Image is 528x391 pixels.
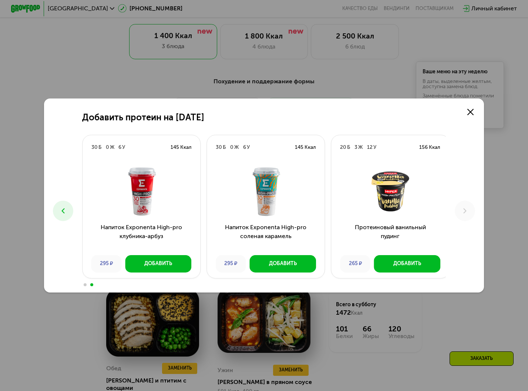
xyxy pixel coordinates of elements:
[122,144,125,151] div: У
[374,255,441,273] button: Добавить
[347,144,350,151] div: Б
[332,223,449,249] h3: Протеиновый ванильный пудинг
[125,255,192,273] button: Добавить
[340,255,370,273] div: 265 ₽
[207,223,324,249] h3: Напиток Exponenta High-pro соленая карамель
[234,144,239,151] div: Ж
[216,144,222,151] div: 30
[393,260,421,267] div: Добавить
[223,144,226,151] div: Б
[83,223,200,249] h3: Напиток Exponenta High-pro клубника-арбуз
[269,260,297,267] div: Добавить
[88,166,195,217] img: Напиток Exponenta High-pro клубника-арбуз
[419,144,440,151] div: 156 Ккал
[337,166,443,217] img: Протеиновый ванильный пудинг
[230,144,233,151] div: 0
[110,144,114,151] div: Ж
[373,144,376,151] div: У
[98,144,101,151] div: Б
[243,144,246,151] div: 6
[247,144,250,151] div: У
[144,260,172,267] div: Добавить
[216,255,246,273] div: 295 ₽
[82,113,204,123] h2: Добавить протеин на [DATE]
[295,144,316,151] div: 145 Ккал
[367,144,373,151] div: 12
[118,144,121,151] div: 6
[249,255,316,273] button: Добавить
[91,255,121,273] div: 295 ₽
[213,166,319,217] img: Напиток Exponenta High-pro соленая карамель
[91,144,98,151] div: 30
[354,144,357,151] div: 3
[340,144,346,151] div: 20
[171,144,192,151] div: 145 Ккал
[358,144,363,151] div: Ж
[106,144,109,151] div: 0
